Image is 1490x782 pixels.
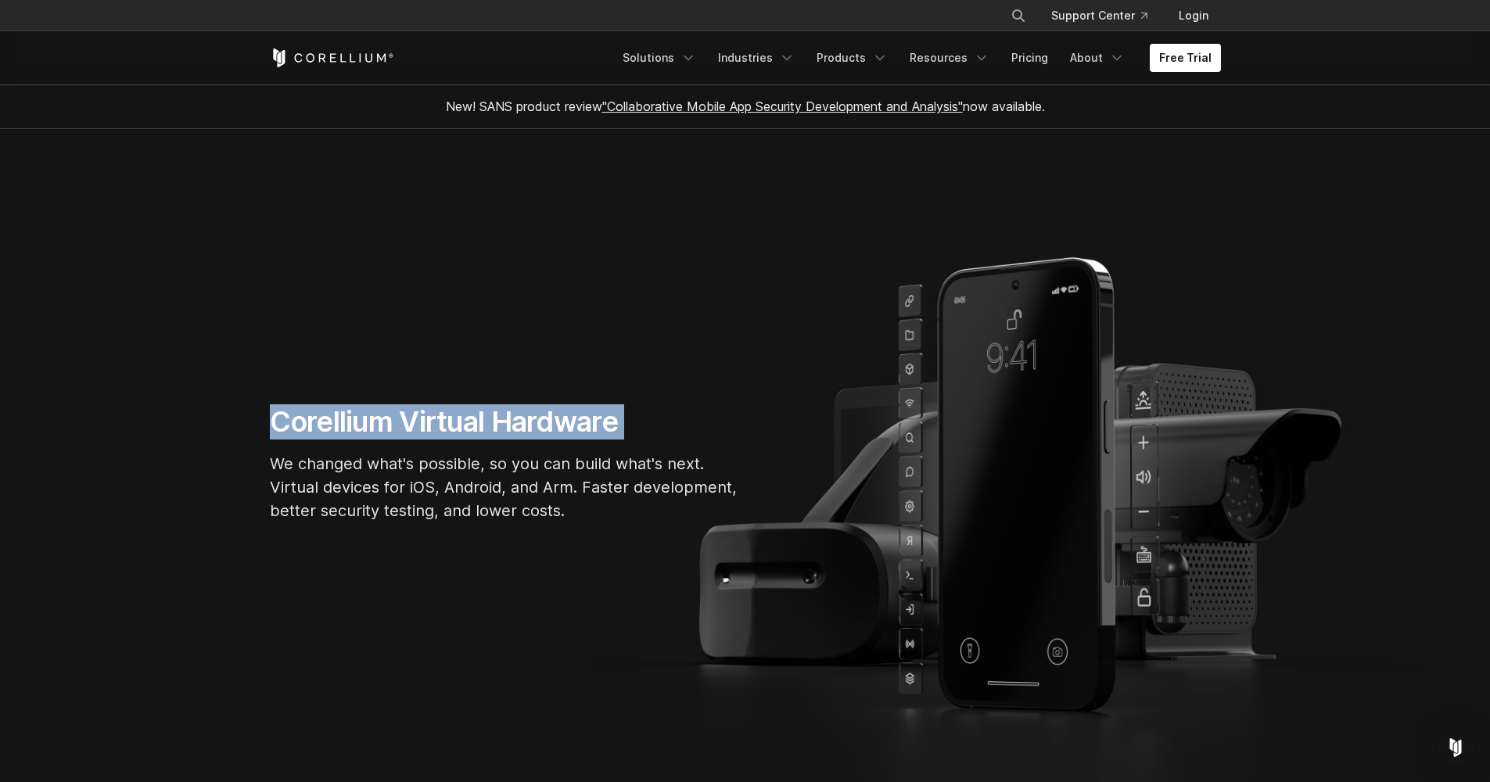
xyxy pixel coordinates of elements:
a: About [1061,44,1134,72]
a: Login [1166,2,1221,30]
a: Solutions [613,44,706,72]
p: We changed what's possible, so you can build what's next. Virtual devices for iOS, Android, and A... [270,452,739,522]
div: Open Intercom Messenger [1437,729,1474,766]
div: Navigation Menu [992,2,1221,30]
a: Support Center [1039,2,1160,30]
a: "Collaborative Mobile App Security Development and Analysis" [602,99,963,114]
a: Corellium Home [270,48,394,67]
div: Navigation Menu [613,44,1221,72]
h1: Corellium Virtual Hardware [270,404,739,439]
a: Pricing [1002,44,1057,72]
span: New! SANS product review now available. [446,99,1045,114]
a: Products [807,44,897,72]
a: Free Trial [1150,44,1221,72]
a: Industries [709,44,804,72]
a: Resources [900,44,999,72]
button: Search [1004,2,1032,30]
